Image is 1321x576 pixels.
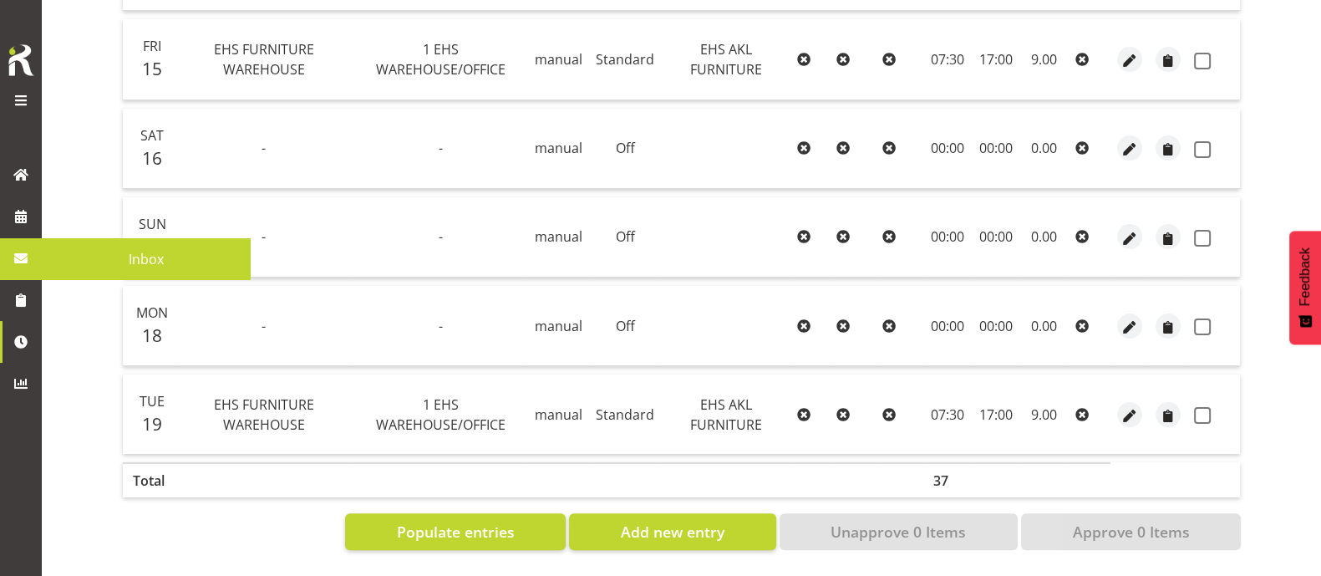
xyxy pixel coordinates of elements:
[42,238,251,280] a: Inbox
[831,521,966,543] span: Unapprove 0 Items
[143,37,161,55] span: Fri
[397,521,515,543] span: Populate entries
[1289,231,1321,344] button: Feedback - Show survey
[1019,286,1069,366] td: 0.00
[535,405,582,424] span: manual
[589,286,661,366] td: Off
[214,40,314,79] span: EHS FURNITURE WAREHOUSE
[923,19,973,99] td: 07:30
[140,126,164,145] span: Sat
[4,42,38,79] img: Rosterit icon logo
[589,375,661,454] td: Standard
[1298,247,1313,306] span: Feedback
[589,109,661,189] td: Off
[142,324,162,347] span: 18
[214,395,314,434] span: EHS FURNITURE WAREHOUSE
[1072,521,1189,543] span: Approve 0 Items
[690,395,762,434] span: EHS AKL FURNITURE
[690,40,762,79] span: EHS AKL FURNITURE
[136,303,168,322] span: Mon
[142,412,162,436] span: 19
[535,139,582,157] span: manual
[50,247,242,272] span: Inbox
[972,197,1019,278] td: 00:00
[345,513,566,550] button: Populate entries
[142,146,162,170] span: 16
[376,395,506,434] span: 1 EHS WAREHOUSE/OFFICE
[376,40,506,79] span: 1 EHS WAREHOUSE/OFFICE
[1019,19,1069,99] td: 9.00
[123,462,175,497] th: Total
[439,139,443,157] span: -
[923,286,973,366] td: 00:00
[139,215,166,233] span: Sun
[923,197,973,278] td: 00:00
[535,317,582,335] span: manual
[589,197,661,278] td: Off
[972,375,1019,454] td: 17:00
[972,286,1019,366] td: 00:00
[972,19,1019,99] td: 17:00
[923,109,973,189] td: 00:00
[262,317,266,335] span: -
[621,521,724,543] span: Add new entry
[535,227,582,246] span: manual
[569,513,775,550] button: Add new entry
[142,235,162,258] span: 17
[972,109,1019,189] td: 00:00
[140,392,165,410] span: Tue
[535,50,582,69] span: manual
[439,227,443,246] span: -
[780,513,1018,550] button: Unapprove 0 Items
[1019,197,1069,278] td: 0.00
[142,57,162,80] span: 15
[439,317,443,335] span: -
[1019,109,1069,189] td: 0.00
[1019,375,1069,454] td: 9.00
[923,462,973,497] th: 37
[589,19,661,99] td: Standard
[262,139,266,157] span: -
[1021,513,1241,550] button: Approve 0 Items
[923,375,973,454] td: 07:30
[262,227,266,246] span: -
